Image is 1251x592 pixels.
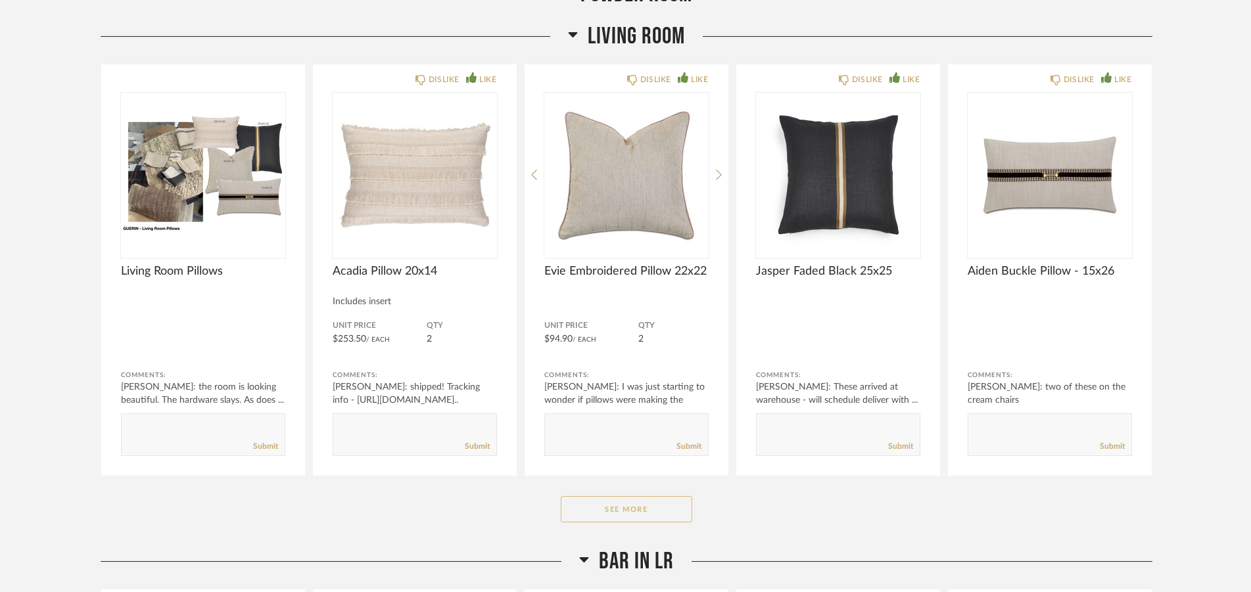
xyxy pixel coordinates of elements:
[544,334,573,344] span: $94.90
[427,321,497,331] span: QTY
[333,296,497,307] div: Includes insert
[544,321,638,331] span: Unit Price
[544,380,709,420] div: [PERSON_NAME]: I was just starting to wonder if pillows were making the deadline
[544,264,709,279] span: Evie Embroidered Pillow 22x22
[638,321,709,331] span: QTY
[1114,73,1131,86] div: LIKE
[968,93,1132,257] img: undefined
[588,22,685,51] span: Living Room
[968,369,1132,382] div: Comments:
[561,496,692,522] button: See More
[465,441,490,452] a: Submit
[888,441,913,452] a: Submit
[968,264,1132,279] span: Aiden Buckle Pillow - 15x26
[1064,73,1095,86] div: DISLIKE
[1100,441,1125,452] a: Submit
[121,369,285,382] div: Comments:
[756,369,920,382] div: Comments:
[544,369,709,382] div: Comments:
[333,93,497,257] img: undefined
[121,380,285,407] div: [PERSON_NAME]: the room is looking beautiful. The hardware slays. As does ...
[333,380,497,407] div: [PERSON_NAME]: shipped! Tracking info - [URL][DOMAIN_NAME]..
[333,264,497,279] span: Acadia Pillow 20x14
[852,73,883,86] div: DISLIKE
[756,380,920,407] div: [PERSON_NAME]: These arrived at warehouse - will schedule deliver with ...
[640,73,671,86] div: DISLIKE
[691,73,708,86] div: LIKE
[599,547,674,576] span: Bar in LR
[676,441,701,452] a: Submit
[968,380,1132,407] div: [PERSON_NAME]: two of these on the cream chairs
[479,73,496,86] div: LIKE
[638,334,644,344] span: 2
[121,93,285,257] img: undefined
[756,264,920,279] span: Jasper Faded Black 25x25
[903,73,920,86] div: LIKE
[333,369,497,382] div: Comments:
[429,73,460,86] div: DISLIKE
[756,93,920,257] img: undefined
[121,264,285,279] span: Living Room Pillows
[253,441,278,452] a: Submit
[333,334,366,344] span: $253.50
[427,334,432,344] span: 2
[544,93,709,257] img: undefined
[333,321,427,331] span: Unit Price
[366,336,390,343] span: / Each
[573,336,596,343] span: / Each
